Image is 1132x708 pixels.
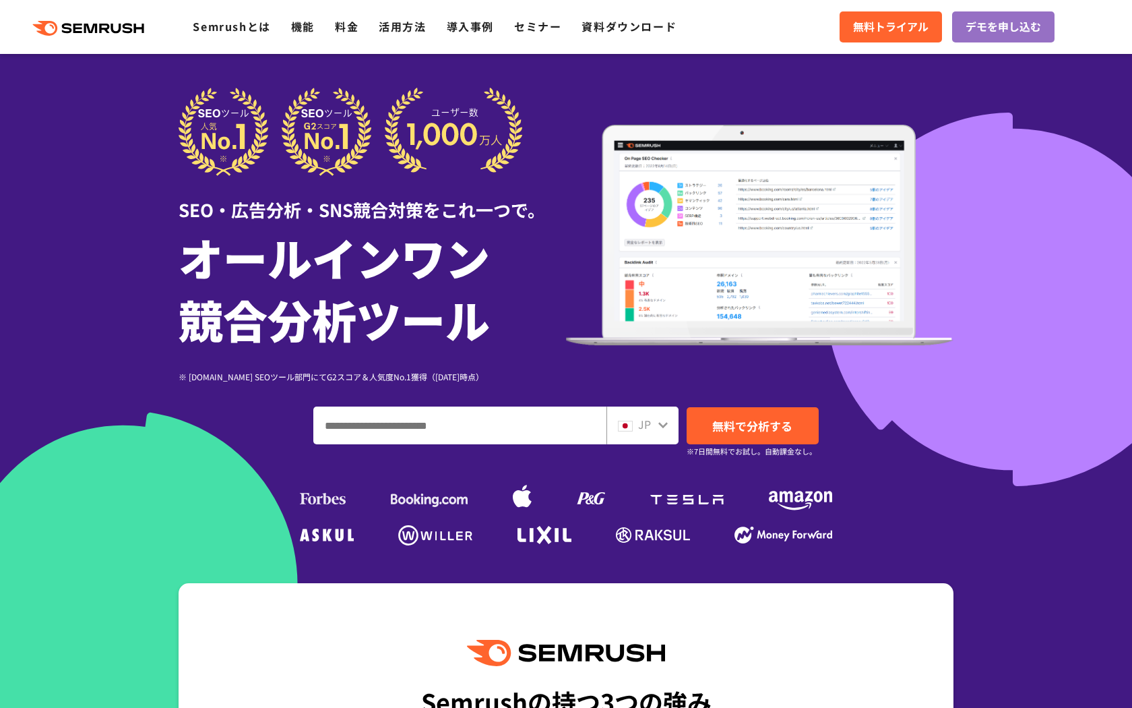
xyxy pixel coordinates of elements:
a: 料金 [335,18,358,34]
a: セミナー [514,18,561,34]
a: 資料ダウンロード [581,18,677,34]
span: 無料トライアル [853,18,929,36]
small: ※7日間無料でお試し。自動課金なし。 [687,445,817,458]
a: デモを申し込む [952,11,1055,42]
div: ※ [DOMAIN_NAME] SEOツール部門にてG2スコア＆人気度No.1獲得（[DATE]時点） [179,370,566,383]
div: SEO・広告分析・SNS競合対策をこれ一つで。 [179,176,566,223]
a: 無料で分析する [687,407,819,444]
h1: オールインワン 競合分析ツール [179,226,566,350]
a: 機能 [291,18,315,34]
input: ドメイン、キーワードまたはURLを入力してください [314,407,606,444]
a: 無料トライアル [840,11,942,42]
span: デモを申し込む [966,18,1041,36]
span: 無料で分析する [712,417,792,434]
img: Semrush [467,640,665,666]
span: JP [638,416,651,432]
a: Semrushとは [193,18,270,34]
a: 導入事例 [447,18,494,34]
a: 活用方法 [379,18,426,34]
